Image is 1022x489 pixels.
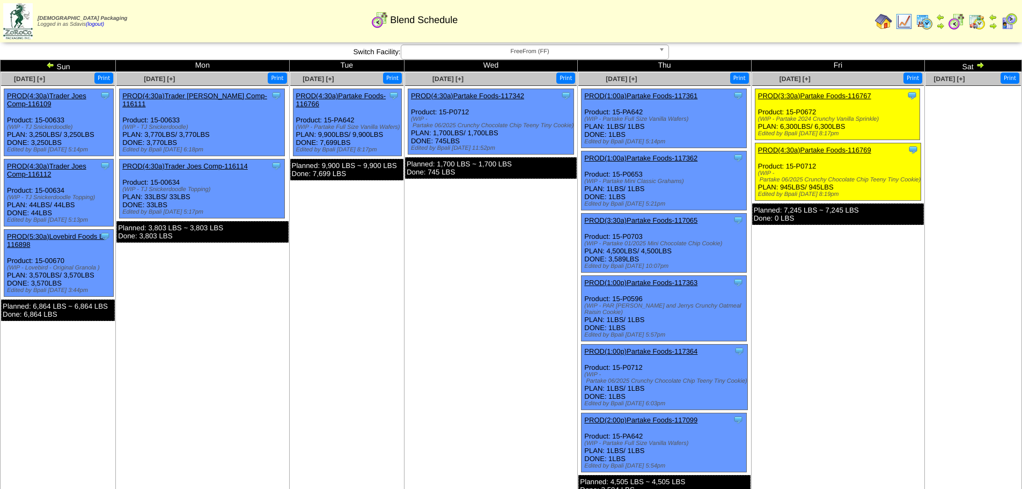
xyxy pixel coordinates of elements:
td: Wed [404,60,577,72]
div: (WIP - TJ Snickerdoodle Topping) [122,186,284,193]
a: PROD(3:30a)Partake Foods-117065 [584,216,697,224]
td: Mon [116,60,289,72]
div: Product: 15-00633 PLAN: 3,250LBS / 3,250LBS DONE: 3,250LBS [4,89,114,156]
div: Product: 15-PA642 PLAN: 9,900LBS / 9,900LBS DONE: 7,699LBS [293,89,402,156]
button: Print [903,72,922,84]
img: calendarblend.gif [371,11,388,28]
div: Product: 15-00634 PLAN: 44LBS / 44LBS DONE: 44LBS [4,159,114,227]
a: PROD(4:30a)Trader [PERSON_NAME] Comp-116111 [122,92,267,108]
img: Tooltip [100,160,111,171]
div: (WIP - Partake 01/2025 Mini Chocolate Chip Cookie) [584,240,746,247]
img: arrowright.gif [989,21,997,30]
button: Print [268,72,286,84]
span: [DATE] [+] [780,75,811,83]
div: (WIP - Partake Full Size Vanilla Wafers) [584,440,746,447]
td: Sat [925,60,1022,72]
a: PROD(4:30a)Partake Foods-116769 [758,146,871,154]
img: calendarcustomer.gif [1001,13,1018,30]
a: [DATE] [+] [14,75,45,83]
a: PROD(5:30a)Lovebird Foods L-116898 [7,232,106,249]
img: Tooltip [388,90,399,101]
a: PROD(1:00p)Partake Foods-117363 [584,279,697,287]
button: Print [94,72,113,84]
img: home.gif [875,13,892,30]
div: (WIP - TJ Snickerdoodle) [7,124,113,130]
div: (WIP - PAR [PERSON_NAME] and Jerrys Crunchy Oatmeal Raisin Cookie) [584,303,746,316]
img: arrowleft.gif [989,13,997,21]
a: PROD(3:30a)Partake Foods-116767 [758,92,871,100]
a: PROD(1:00a)Partake Foods-117362 [584,154,697,162]
div: Planned: 1,700 LBS ~ 1,700 LBS Done: 745 LBS [405,157,577,179]
div: Edited by Bpali [DATE] 5:17pm [122,209,284,215]
button: Print [556,72,575,84]
td: Tue [289,60,404,72]
img: Tooltip [271,160,282,171]
div: (WIP - Partake 2024 Crunchy Vanilla Sprinkle) [758,116,920,122]
img: Tooltip [271,90,282,101]
div: Edited by Bpali [DATE] 8:19pm [758,191,921,198]
a: PROD(1:00p)Partake Foods-117364 [584,347,697,355]
img: calendarblend.gif [948,13,965,30]
img: Tooltip [733,90,744,101]
a: PROD(4:30a)Trader Joes Comp-116112 [7,162,86,178]
div: (WIP - Lovebird - Original Granola ) [7,265,113,271]
img: zoroco-logo-small.webp [3,3,33,39]
div: Product: 15-P0672 PLAN: 6,300LBS / 6,300LBS [755,89,920,140]
img: calendarinout.gif [968,13,986,30]
div: Product: 15-PA642 PLAN: 1LBS / 1LBS DONE: 1LBS [582,89,747,148]
td: Sun [1,60,116,72]
img: Tooltip [561,90,571,101]
div: Product: 15-P0703 PLAN: 4,500LBS / 4,500LBS DONE: 3,589LBS [582,214,747,273]
img: Tooltip [100,90,111,101]
div: Edited by Bpali [DATE] 5:54pm [584,463,746,469]
div: Edited by Bpali [DATE] 5:14pm [584,138,746,145]
div: (WIP ‐ Partake 06/2025 Crunchy Chocolate Chip Teeny Tiny Cookie) [411,116,574,129]
div: Edited by Bpali [DATE] 3:44pm [7,287,113,294]
button: Print [730,72,749,84]
a: [DATE] [+] [934,75,965,83]
a: [DATE] [+] [144,75,175,83]
img: Tooltip [733,277,744,288]
a: PROD(1:00a)Partake Foods-117361 [584,92,697,100]
span: Blend Schedule [390,14,458,26]
img: arrowright.gif [936,21,945,30]
button: Print [383,72,402,84]
div: Edited by Bpali [DATE] 5:57pm [584,332,746,338]
img: Tooltip [733,215,744,225]
div: Edited by Bpali [DATE] 11:52pm [411,145,574,151]
img: arrowleft.gif [936,13,945,21]
div: Product: 15-00670 PLAN: 3,570LBS / 3,570LBS DONE: 3,570LBS [4,230,114,297]
img: Tooltip [907,90,917,101]
div: (WIP - Partake Mini Classic Grahams) [584,178,746,185]
img: calendarprod.gif [916,13,933,30]
a: [DATE] [+] [303,75,334,83]
a: [DATE] [+] [606,75,637,83]
div: (WIP - Partake Full Size Vanilla Wafers) [584,116,746,122]
div: Edited by Bpali [DATE] 8:17pm [758,130,920,137]
td: Thu [578,60,751,72]
a: PROD(4:30a)Trader Joes Comp-116114 [122,162,248,170]
img: Tooltip [908,144,918,155]
div: Product: 15-P0596 PLAN: 1LBS / 1LBS DONE: 1LBS [582,276,747,341]
div: (WIP - Partake Full Size Vanilla Wafers) [296,124,402,130]
a: PROD(2:00p)Partake Foods-117099 [584,416,697,424]
a: [DATE] [+] [432,75,464,83]
div: Edited by Bpali [DATE] 6:03pm [584,400,747,407]
span: [DEMOGRAPHIC_DATA] Packaging [38,16,127,21]
div: Planned: 3,803 LBS ~ 3,803 LBS Done: 3,803 LBS [116,221,288,243]
button: Print [1001,72,1019,84]
a: PROD(4:30a)Partake Foods-116766 [296,92,386,108]
div: Planned: 6,864 LBS ~ 6,864 LBS Done: 6,864 LBS [1,300,115,321]
div: Product: 15-P0712 PLAN: 1,700LBS / 1,700LBS DONE: 745LBS [408,89,574,155]
div: Product: 15-P0712 PLAN: 1LBS / 1LBS DONE: 1LBS [582,345,747,410]
div: Product: 15-P0653 PLAN: 1LBS / 1LBS DONE: 1LBS [582,151,747,210]
span: Logged in as Sdavis [38,16,127,27]
div: Edited by Bpali [DATE] 10:07pm [584,263,746,269]
img: Tooltip [734,346,745,356]
div: Edited by Bpali [DATE] 8:17pm [296,147,402,153]
div: Edited by Bpali [DATE] 5:14pm [7,147,113,153]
